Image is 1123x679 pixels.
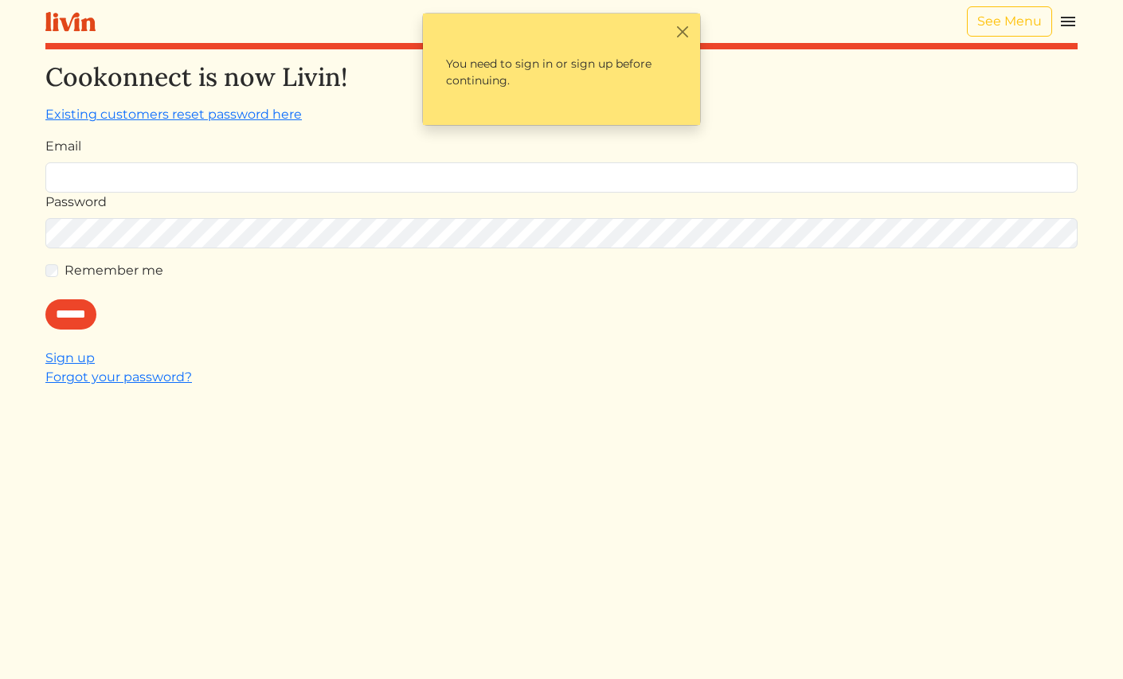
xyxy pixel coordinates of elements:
[432,42,691,103] p: You need to sign in or sign up before continuing.
[45,107,302,122] a: Existing customers reset password here
[45,137,81,156] label: Email
[65,261,163,280] label: Remember me
[967,6,1052,37] a: See Menu
[1058,12,1078,31] img: menu_hamburger-cb6d353cf0ecd9f46ceae1c99ecbeb4a00e71ca567a856bd81f57e9d8c17bb26.svg
[674,23,691,40] button: Close
[45,193,107,212] label: Password
[45,369,192,384] a: Forgot your password?
[45,62,1078,92] h2: Cookonnect is now Livin!
[45,12,96,32] img: livin-logo-a0d97d1a881af30f6274990eb6222085a2533c92bbd1e4f22c21b4f0d0e3210c.svg
[45,350,95,365] a: Sign up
